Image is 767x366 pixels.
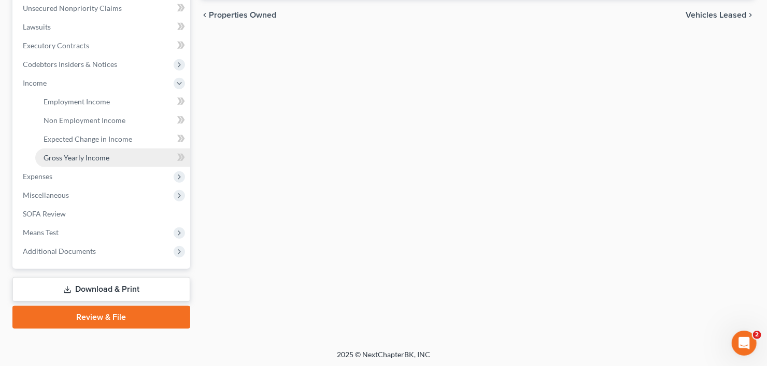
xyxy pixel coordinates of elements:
[23,78,47,87] span: Income
[44,153,109,162] span: Gross Yearly Income
[753,331,761,339] span: 2
[44,97,110,106] span: Employment Income
[746,11,755,19] i: chevron_right
[15,18,190,36] a: Lawsuits
[35,148,190,167] a: Gross Yearly Income
[35,111,190,130] a: Non Employment Income
[23,191,69,199] span: Miscellaneous
[35,130,190,148] a: Expected Change in Income
[23,209,66,218] span: SOFA Review
[35,92,190,111] a: Employment Income
[44,134,132,143] span: Expected Change in Income
[15,205,190,223] a: SOFA Review
[732,331,757,356] iframe: Intercom live chat
[23,22,51,31] span: Lawsuits
[15,36,190,55] a: Executory Contracts
[44,116,125,125] span: Non Employment Income
[209,11,276,19] span: Properties Owned
[686,11,746,19] span: Vehicles Leased
[201,11,209,19] i: chevron_left
[23,172,52,181] span: Expenses
[686,11,755,19] button: Vehicles Leased chevron_right
[23,41,89,50] span: Executory Contracts
[201,11,276,19] button: chevron_left Properties Owned
[23,228,59,237] span: Means Test
[12,277,190,302] a: Download & Print
[23,247,96,255] span: Additional Documents
[23,4,122,12] span: Unsecured Nonpriority Claims
[12,306,190,329] a: Review & File
[23,60,117,69] span: Codebtors Insiders & Notices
